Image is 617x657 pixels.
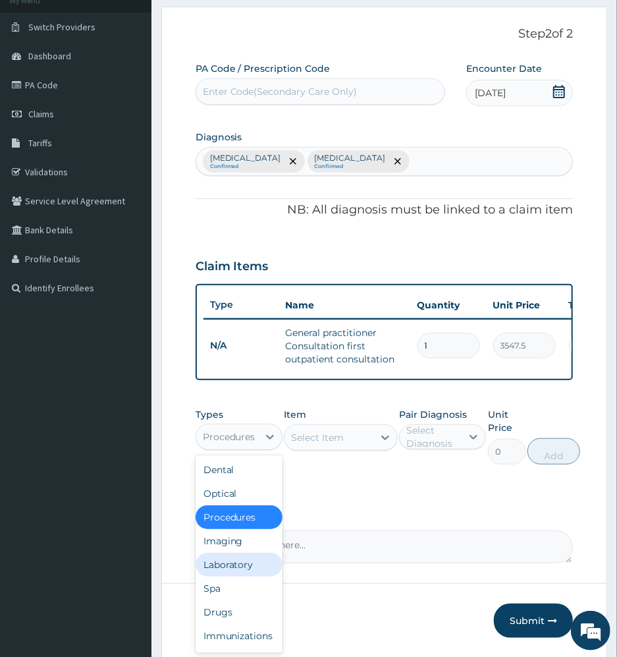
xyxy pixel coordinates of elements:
div: Select Diagnosis [406,424,460,450]
div: Procedures [203,430,255,443]
div: Optical [196,482,282,505]
span: Dashboard [28,50,71,62]
td: N/A [203,333,279,358]
small: Confirmed [210,163,281,170]
label: PA Code / Prescription Code [196,62,331,75]
div: Spa [196,577,282,600]
span: remove selection option [392,156,404,167]
div: Drugs [196,600,282,624]
span: Switch Providers [28,21,95,33]
label: Comment [196,512,574,523]
label: Types [196,409,223,420]
th: Type [203,293,279,317]
label: Unit Price [488,408,525,434]
th: Quantity [411,292,487,318]
th: Unit Price [487,292,562,318]
div: Procedures [196,505,282,529]
div: Select Item [291,431,344,444]
span: [DATE] [475,86,506,100]
div: Dental [196,458,282,482]
th: Name [279,292,411,318]
span: Claims [28,108,54,120]
label: Item [284,408,306,421]
div: Laboratory [196,553,282,577]
h3: Claim Items [196,260,269,274]
span: remove selection option [287,156,299,167]
p: [MEDICAL_DATA] [210,153,281,163]
div: Minimize live chat window [216,7,248,38]
p: Step 2 of 2 [196,27,574,42]
div: Chat with us now [68,74,221,91]
label: Encounter Date [466,62,542,75]
button: Submit [494,604,573,638]
span: Tariffs [28,137,52,149]
p: [MEDICAL_DATA] [315,153,386,163]
span: We're online! [76,166,182,299]
small: Confirmed [315,163,386,170]
label: Pair Diagnosis [399,408,467,421]
p: NB: All diagnosis must be linked to a claim item [196,202,574,219]
div: Imaging [196,529,282,553]
img: d_794563401_company_1708531726252_794563401 [24,66,53,99]
div: Immunizations [196,624,282,648]
label: Diagnosis [196,130,242,144]
textarea: Type your message and hit 'Enter' [7,360,251,406]
button: Add [527,438,580,465]
div: Enter Code(Secondary Care Only) [203,85,358,98]
td: General practitioner Consultation first outpatient consultation [279,320,411,372]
